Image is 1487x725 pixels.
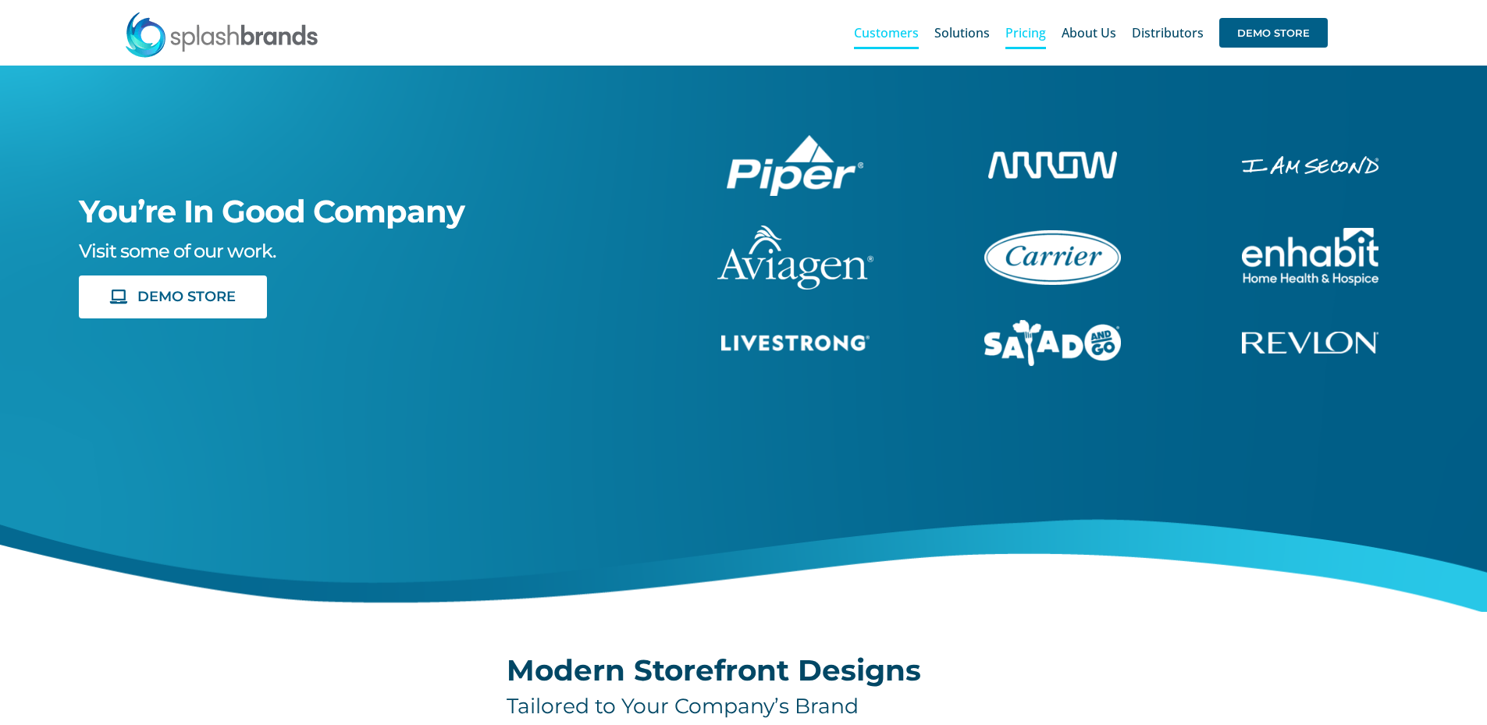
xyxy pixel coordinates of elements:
[727,135,863,196] img: Piper Pilot Ship
[934,27,990,39] span: Solutions
[1132,27,1204,39] span: Distributors
[1219,18,1328,48] span: DEMO STORE
[984,320,1121,367] img: Salad And Go Store
[988,149,1117,166] a: arrow-white
[721,332,870,350] a: livestrong-5E-website
[1005,8,1046,58] a: Pricing
[1219,8,1328,58] a: DEMO STORE
[1242,228,1378,286] img: Enhabit Gear Store
[717,226,873,290] img: aviagen-1C
[1062,27,1116,39] span: About Us
[507,655,980,686] h2: Modern Storefront Designs
[854,8,1328,58] nav: Main Menu
[1132,8,1204,58] a: Distributors
[984,318,1121,335] a: sng-1C
[854,8,919,58] a: Customers
[79,275,268,318] a: DEMO STORE
[1242,329,1378,347] a: revlon-flat-white
[854,27,919,39] span: Customers
[507,694,980,719] h4: Tailored to Your Company’s Brand
[124,11,319,58] img: SplashBrands.com Logo
[1242,154,1378,171] a: enhabit-stacked-white
[988,151,1117,179] img: Arrow Store
[727,133,863,150] a: piper-White
[79,192,464,230] span: You’re In Good Company
[1242,226,1378,243] a: enhabit-stacked-white
[137,289,236,305] span: DEMO STORE
[1242,332,1378,354] img: Revlon
[79,240,276,262] span: Visit some of our work.
[721,335,870,351] img: Livestrong Store
[1242,156,1378,174] img: I Am Second Store
[984,228,1121,245] a: carrier-1B
[1005,27,1046,39] span: Pricing
[984,230,1121,285] img: Carrier Brand Store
